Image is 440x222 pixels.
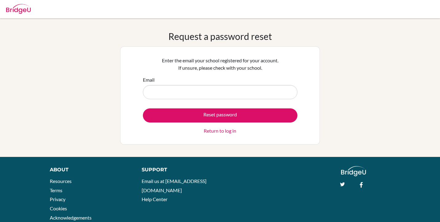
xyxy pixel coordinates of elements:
a: Privacy [50,196,65,202]
a: Resources [50,178,72,184]
div: About [50,166,128,173]
img: Bridge-U [6,4,31,14]
h1: Request a password reset [168,31,272,42]
a: Return to log in [204,127,236,134]
img: logo_white@2x-f4f0deed5e89b7ecb1c2cc34c3e3d731f90f0f143d5ea2071677605dd97b5244.png [341,166,366,176]
a: Help Center [142,196,167,202]
a: Acknowledgements [50,215,92,220]
button: Reset password [143,108,297,123]
label: Email [143,76,155,84]
a: Cookies [50,205,67,211]
p: Enter the email your school registered for your account. If unsure, please check with your school. [143,57,297,72]
div: Support [142,166,214,173]
a: Email us at [EMAIL_ADDRESS][DOMAIN_NAME] [142,178,206,193]
a: Terms [50,187,62,193]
